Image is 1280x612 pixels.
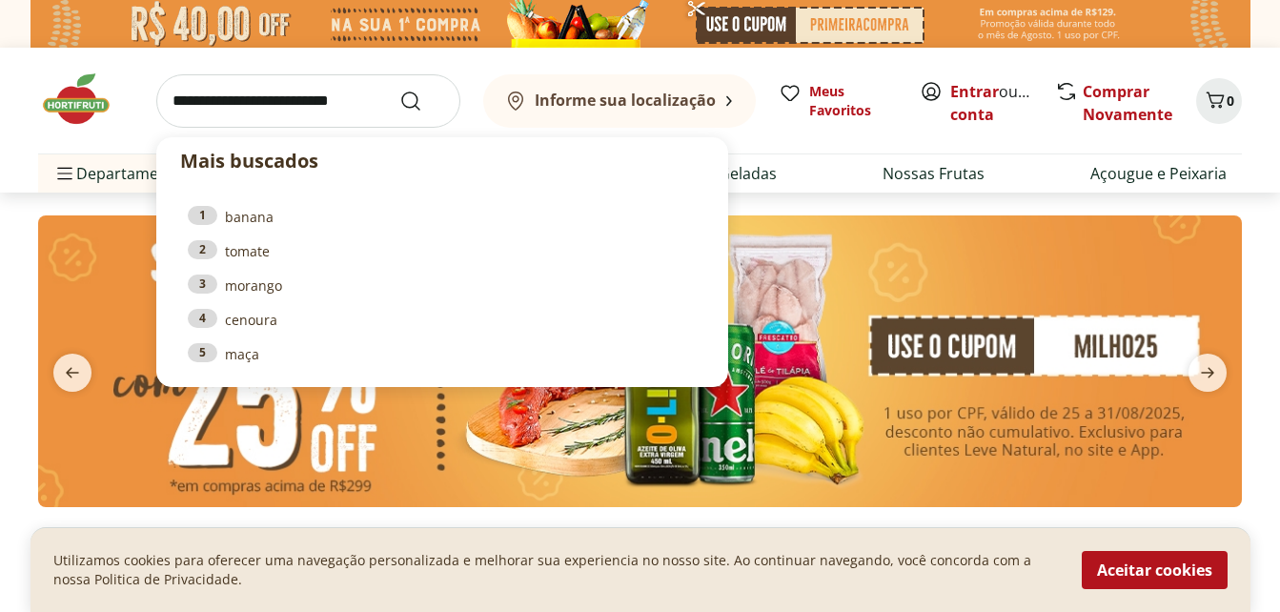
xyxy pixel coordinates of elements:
button: Carrinho [1196,78,1242,124]
div: 3 [188,275,217,294]
a: Criar conta [950,81,1055,125]
div: 4 [188,309,217,328]
button: Menu [53,151,76,196]
button: Go to page 8 from fs-carousel [677,522,692,568]
a: Meus Favoritos [779,82,897,120]
img: Hortifruti [38,71,133,128]
button: Submit Search [399,90,445,112]
button: next [1173,354,1242,392]
button: Go to page 4 from fs-carousel [616,522,631,568]
button: Go to page 2 from fs-carousel [585,522,600,568]
p: Mais buscados [180,147,704,175]
a: Entrar [950,81,999,102]
button: Go to page 3 from fs-carousel [600,522,616,568]
button: Go to page 9 from fs-carousel [692,522,707,568]
span: ou [950,80,1035,126]
div: 5 [188,343,217,362]
a: Açougue e Peixaria [1090,162,1227,185]
a: 4cenoura [188,309,697,330]
span: 0 [1227,92,1234,110]
input: search [156,74,460,128]
span: Meus Favoritos [809,82,897,120]
button: Go to page 10 from fs-carousel [707,522,722,568]
a: 2tomate [188,240,697,261]
button: Informe sua localização [483,74,756,128]
a: 3morango [188,275,697,296]
button: Go to page 7 from fs-carousel [661,522,677,568]
div: 1 [188,206,217,225]
a: Nossas Frutas [883,162,985,185]
button: Current page from fs-carousel [559,522,585,568]
a: Comprar Novamente [1083,81,1172,125]
div: 2 [188,240,217,259]
button: previous [38,354,107,392]
a: 1banana [188,206,697,227]
b: Informe sua localização [535,90,716,111]
button: Aceitar cookies [1082,551,1228,589]
button: Go to page 6 from fs-carousel [646,522,661,568]
p: Utilizamos cookies para oferecer uma navegação personalizada e melhorar sua experiencia no nosso ... [53,551,1059,589]
span: Departamentos [53,151,191,196]
button: Go to page 5 from fs-carousel [631,522,646,568]
a: 5maça [188,343,697,364]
